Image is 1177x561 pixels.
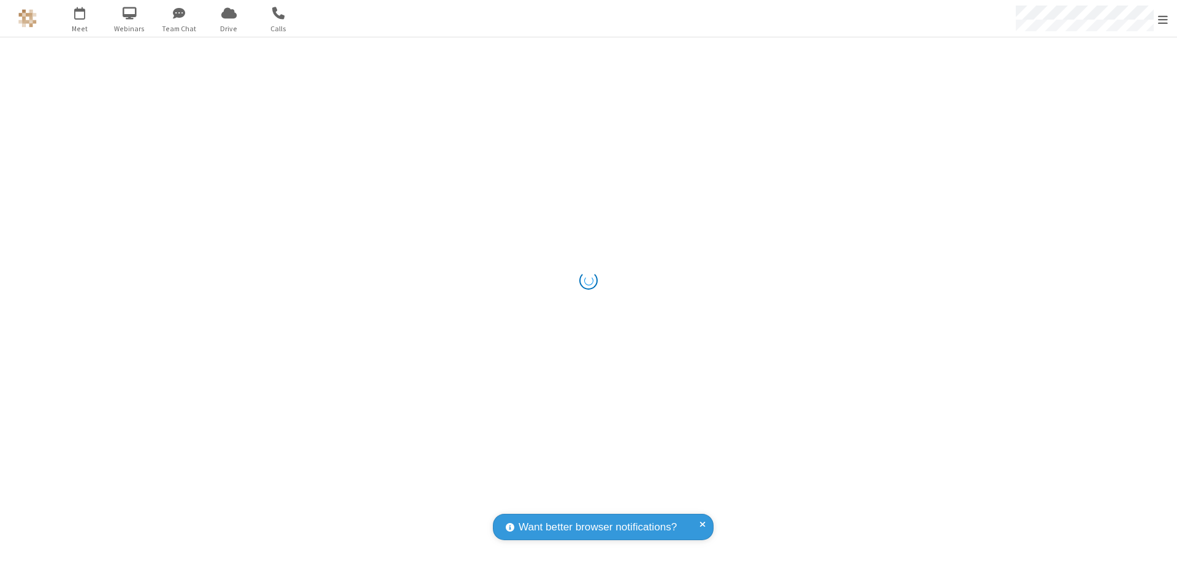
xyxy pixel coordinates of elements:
[519,519,677,535] span: Want better browser notifications?
[57,23,103,34] span: Meet
[156,23,202,34] span: Team Chat
[206,23,252,34] span: Drive
[107,23,153,34] span: Webinars
[256,23,302,34] span: Calls
[18,9,37,28] img: QA Selenium DO NOT DELETE OR CHANGE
